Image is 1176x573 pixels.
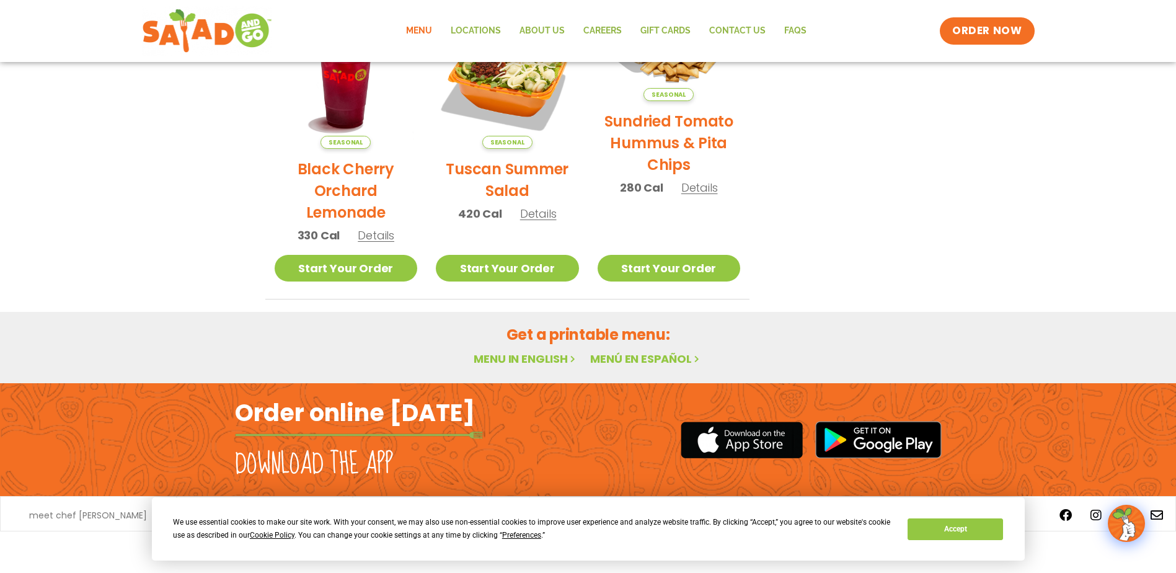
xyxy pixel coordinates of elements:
[700,17,775,45] a: Contact Us
[598,255,741,282] a: Start Your Order
[441,17,510,45] a: Locations
[436,158,579,202] h2: Tuscan Summer Salad
[436,255,579,282] a: Start Your Order
[173,516,893,542] div: We use essential cookies to make our site work. With your consent, we may also use non-essential ...
[574,17,631,45] a: Careers
[142,6,273,56] img: new-SAG-logo-768×292
[681,420,803,460] img: appstore
[458,205,502,222] span: 420 Cal
[598,110,741,175] h2: Sundried Tomato Hummus & Pita Chips
[397,17,441,45] a: Menu
[250,531,294,540] span: Cookie Policy
[321,136,371,149] span: Seasonal
[940,17,1034,45] a: ORDER NOW
[235,432,483,438] img: fork
[474,351,578,366] a: Menu in English
[681,180,718,195] span: Details
[908,518,1003,540] button: Accept
[275,255,418,282] a: Start Your Order
[275,6,418,149] img: Product photo for Black Cherry Orchard Lemonade
[631,17,700,45] a: GIFT CARDS
[358,228,394,243] span: Details
[436,6,579,149] img: Product photo for Tuscan Summer Salad
[520,206,557,221] span: Details
[643,88,694,101] span: Seasonal
[29,511,147,520] a: meet chef [PERSON_NAME]
[775,17,816,45] a: FAQs
[152,497,1025,561] div: Cookie Consent Prompt
[298,227,340,244] span: 330 Cal
[482,136,533,149] span: Seasonal
[265,324,911,345] h2: Get a printable menu:
[952,24,1022,38] span: ORDER NOW
[1109,506,1144,541] img: wpChatIcon
[275,158,418,223] h2: Black Cherry Orchard Lemonade
[620,179,663,196] span: 280 Cal
[590,351,702,366] a: Menú en español
[235,447,393,482] h2: Download the app
[510,17,574,45] a: About Us
[815,421,942,458] img: google_play
[502,531,541,540] span: Preferences
[397,17,816,45] nav: Menu
[235,398,475,428] h2: Order online [DATE]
